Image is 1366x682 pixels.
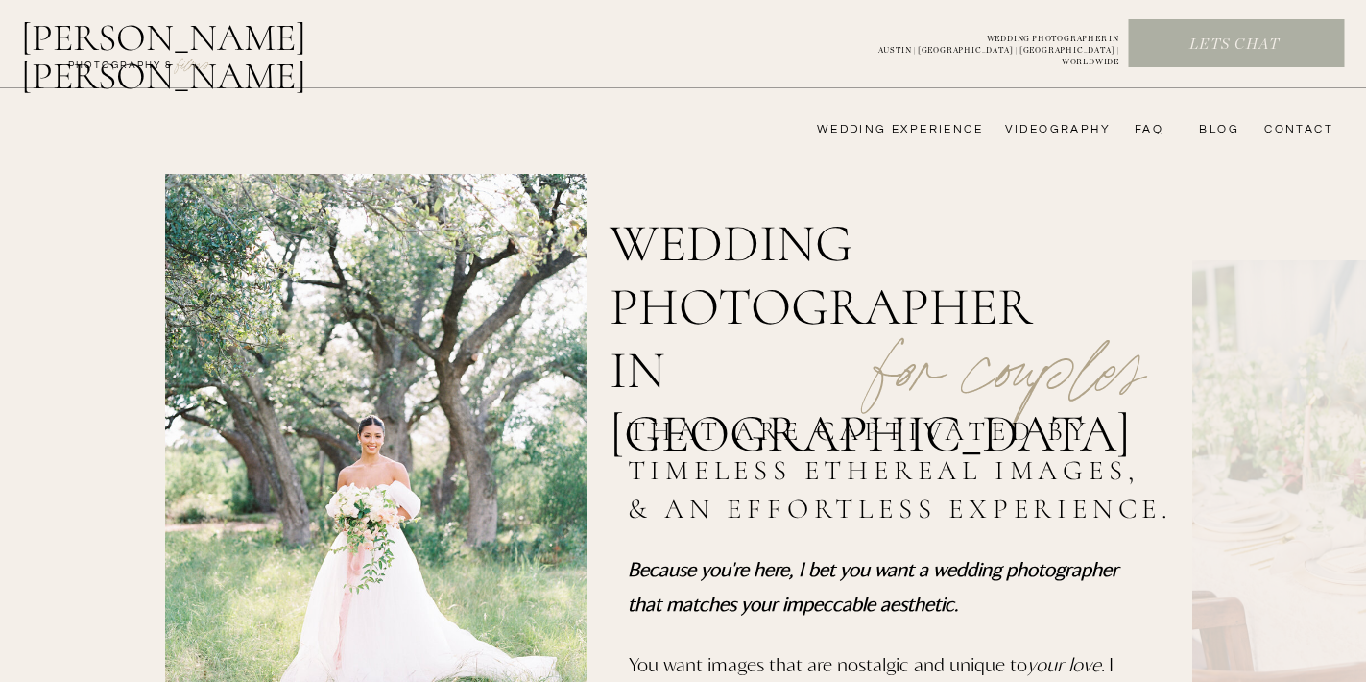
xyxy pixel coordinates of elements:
a: WEDDING PHOTOGRAPHER INAUSTIN | [GEOGRAPHIC_DATA] | [GEOGRAPHIC_DATA] | WORLDWIDE [847,34,1119,55]
h1: wedding photographer in [GEOGRAPHIC_DATA] [610,212,1096,356]
i: your love [1027,652,1101,675]
a: FAQ [1125,122,1163,137]
i: Because you're here, I bet you want a wedding photographer that matches your impeccable aesthetic. [628,557,1118,615]
a: photography & [58,59,183,82]
a: videography [999,122,1111,137]
a: FILMs [157,52,228,75]
a: [PERSON_NAME] [PERSON_NAME] [21,18,406,64]
a: Lets chat [1129,35,1340,56]
h2: that are captivated by timeless ethereal images, & an effortless experience. [628,412,1183,534]
a: bLog [1192,122,1239,137]
a: wedding experience [790,122,983,137]
p: WEDDING PHOTOGRAPHER IN AUSTIN | [GEOGRAPHIC_DATA] | [GEOGRAPHIC_DATA] | WORLDWIDE [847,34,1119,55]
a: CONTACT [1258,122,1333,137]
p: for couples [827,275,1191,398]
